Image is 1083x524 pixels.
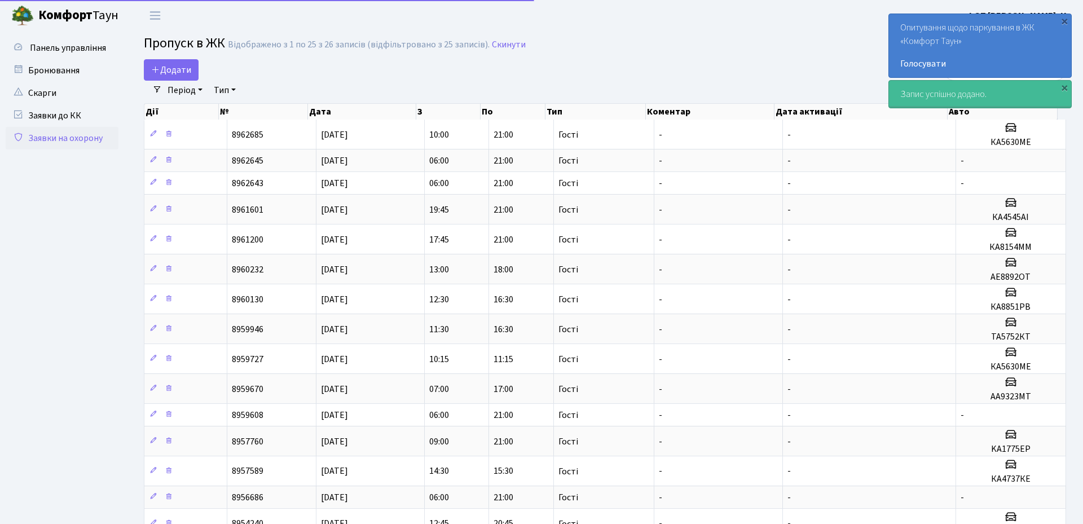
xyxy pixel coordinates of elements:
[321,234,348,246] span: [DATE]
[321,323,348,336] span: [DATE]
[232,465,263,478] span: 8957589
[494,234,513,246] span: 21:00
[232,491,263,504] span: 8956686
[321,465,348,478] span: [DATE]
[961,155,964,167] span: -
[228,39,490,50] div: Відображено з 1 по 25 з 26 записів (відфільтровано з 25 записів).
[787,177,791,190] span: -
[321,353,348,366] span: [DATE]
[787,353,791,366] span: -
[494,204,513,216] span: 21:00
[30,42,106,54] span: Панель управління
[494,263,513,276] span: 18:00
[429,383,449,395] span: 07:00
[558,205,578,214] span: Гості
[38,6,93,24] b: Комфорт
[321,435,348,448] span: [DATE]
[429,491,449,504] span: 06:00
[659,155,662,167] span: -
[659,204,662,216] span: -
[961,444,1061,455] h5: KA1775EP
[494,177,513,190] span: 21:00
[787,129,791,141] span: -
[494,491,513,504] span: 21:00
[38,6,118,25] span: Таун
[321,409,348,421] span: [DATE]
[6,59,118,82] a: Бронювання
[961,474,1061,485] h5: КА4737КЕ
[429,129,449,141] span: 10:00
[961,491,964,504] span: -
[321,383,348,395] span: [DATE]
[232,383,263,395] span: 8959670
[494,409,513,421] span: 21:00
[659,263,662,276] span: -
[659,465,662,478] span: -
[232,293,263,306] span: 8960130
[787,204,791,216] span: -
[659,177,662,190] span: -
[1059,15,1070,27] div: ×
[163,81,207,100] a: Період
[232,323,263,336] span: 8959946
[232,177,263,190] span: 8962643
[967,9,1069,23] a: ФОП [PERSON_NAME]. Н.
[232,263,263,276] span: 8960232
[558,467,578,476] span: Гості
[494,353,513,366] span: 11:15
[494,465,513,478] span: 15:30
[961,409,964,421] span: -
[900,57,1060,71] a: Голосувати
[961,362,1061,372] h5: КА5630МЕ
[1059,82,1070,93] div: ×
[545,104,646,120] th: Тип
[787,234,791,246] span: -
[494,155,513,167] span: 21:00
[889,14,1071,77] div: Опитування щодо паркування в ЖК «Комфорт Таун»
[151,64,191,76] span: Додати
[659,435,662,448] span: -
[646,104,774,120] th: Коментар
[144,33,225,53] span: Пропуск в ЖК
[774,104,948,120] th: Дата активації
[481,104,545,120] th: По
[961,242,1061,253] h5: КА8154ММ
[429,177,449,190] span: 06:00
[948,104,1058,120] th: Авто
[558,130,578,139] span: Гості
[6,37,118,59] a: Панель управління
[321,177,348,190] span: [DATE]
[787,383,791,395] span: -
[144,104,219,120] th: Дії
[429,204,449,216] span: 19:45
[232,234,263,246] span: 8961200
[321,263,348,276] span: [DATE]
[219,104,308,120] th: №
[232,353,263,366] span: 8959727
[659,491,662,504] span: -
[232,204,263,216] span: 8961601
[787,155,791,167] span: -
[558,385,578,394] span: Гості
[494,323,513,336] span: 16:30
[787,409,791,421] span: -
[889,81,1071,108] div: Запис успішно додано.
[232,435,263,448] span: 8957760
[429,293,449,306] span: 12:30
[321,129,348,141] span: [DATE]
[232,155,263,167] span: 8962645
[416,104,481,120] th: З
[321,204,348,216] span: [DATE]
[232,409,263,421] span: 8959608
[787,491,791,504] span: -
[558,437,578,446] span: Гості
[558,411,578,420] span: Гості
[787,435,791,448] span: -
[494,383,513,395] span: 17:00
[429,234,449,246] span: 17:45
[961,212,1061,223] h5: КА4545АІ
[141,6,169,25] button: Переключити навігацію
[558,265,578,274] span: Гості
[967,10,1069,22] b: ФОП [PERSON_NAME]. Н.
[429,465,449,478] span: 14:30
